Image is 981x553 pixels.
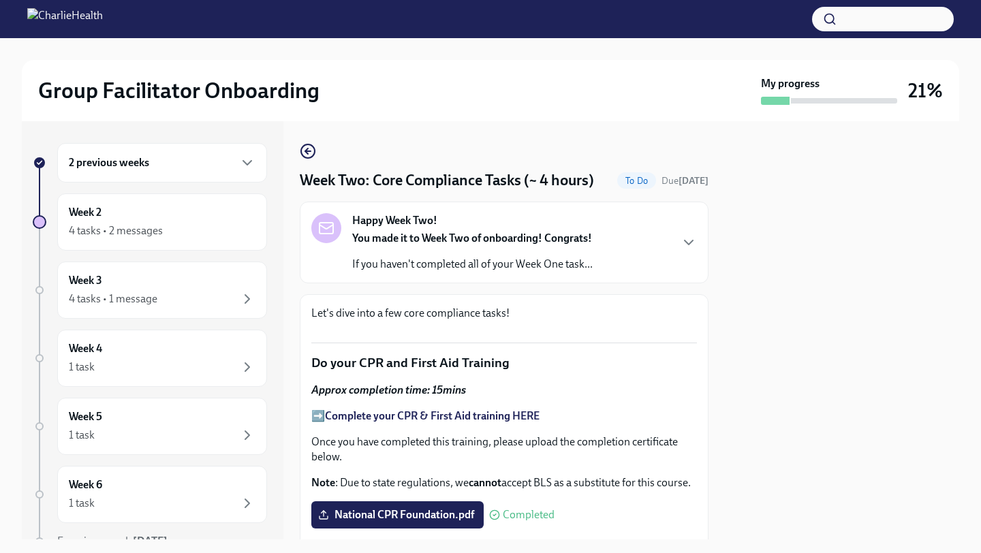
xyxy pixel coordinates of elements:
[469,476,501,489] strong: cannot
[352,213,437,228] strong: Happy Week Two!
[311,383,466,396] strong: Approx completion time: 15mins
[311,475,697,490] p: : Due to state regulations, we accept BLS as a substitute for this course.
[133,535,168,548] strong: [DATE]
[311,434,697,464] p: Once you have completed this training, please upload the completion certificate below.
[69,273,102,288] h6: Week 3
[69,428,95,443] div: 1 task
[908,78,943,103] h3: 21%
[311,409,697,424] p: ➡️
[311,354,697,372] p: Do your CPR and First Aid Training
[661,174,708,187] span: October 13th, 2025 10:00
[57,143,267,183] div: 2 previous weeks
[33,262,267,319] a: Week 34 tasks • 1 message
[69,223,163,238] div: 4 tasks • 2 messages
[33,193,267,251] a: Week 24 tasks • 2 messages
[352,232,592,244] strong: You made it to Week Two of onboarding! Congrats!
[69,205,102,220] h6: Week 2
[69,496,95,511] div: 1 task
[352,257,593,272] p: If you haven't completed all of your Week One task...
[503,509,555,520] span: Completed
[69,155,149,170] h6: 2 previous weeks
[38,77,320,104] h2: Group Facilitator Onboarding
[325,409,540,422] a: Complete your CPR & First Aid training HERE
[33,330,267,387] a: Week 41 task
[300,170,594,191] h4: Week Two: Core Compliance Tasks (~ 4 hours)
[69,409,102,424] h6: Week 5
[69,360,95,375] div: 1 task
[617,176,656,186] span: To Do
[321,508,474,522] span: National CPR Foundation.pdf
[679,175,708,187] strong: [DATE]
[33,466,267,523] a: Week 61 task
[69,341,102,356] h6: Week 4
[661,175,708,187] span: Due
[69,291,157,306] div: 4 tasks • 1 message
[761,76,820,91] strong: My progress
[33,398,267,455] a: Week 51 task
[311,476,335,489] strong: Note
[311,306,697,321] p: Let's dive into a few core compliance tasks!
[311,501,484,528] label: National CPR Foundation.pdf
[57,535,168,548] span: Experience ends
[69,477,102,492] h6: Week 6
[27,8,103,30] img: CharlieHealth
